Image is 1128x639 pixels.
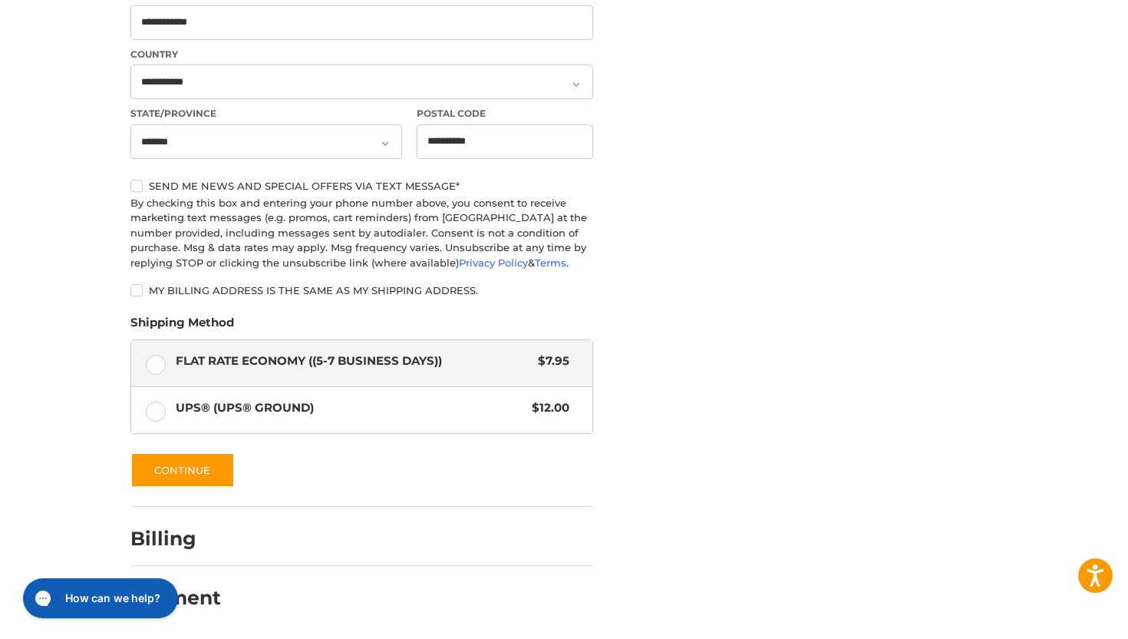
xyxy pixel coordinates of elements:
[130,196,593,271] div: By checking this box and entering your phone number above, you consent to receive marketing text ...
[130,527,220,551] h2: Billing
[525,399,570,417] span: $12.00
[15,573,183,624] iframe: Gorgias live chat messenger
[531,353,570,370] span: $7.95
[176,353,531,370] span: Flat Rate Economy ((5-7 Business Days))
[130,180,593,192] label: Send me news and special offers via text message*
[130,284,593,296] label: My billing address is the same as my shipping address.
[417,107,593,121] label: Postal Code
[459,257,528,269] a: Privacy Policy
[130,107,402,121] label: State/Province
[535,257,566,269] a: Terms
[130,314,234,339] legend: Shipping Method
[130,452,235,488] button: Continue
[130,48,593,61] label: Country
[176,399,525,417] span: UPS® (UPS® Ground)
